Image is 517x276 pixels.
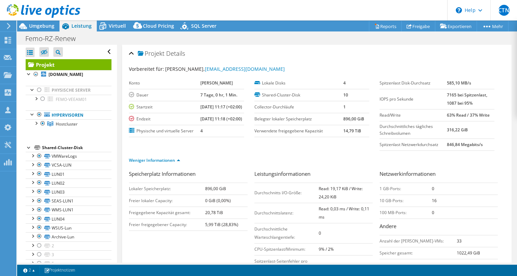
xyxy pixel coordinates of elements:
[26,223,111,232] a: WSUS-Lun
[380,183,432,195] td: 1 GB-Ports:
[200,92,237,98] b: 7 Tage, 0 hr, 1 Min.
[138,50,164,57] span: Projekt
[254,92,343,98] label: Shared-Cluster-Disk
[26,86,111,95] a: Physische Server
[380,222,498,232] h3: Andere
[205,66,285,72] a: [EMAIL_ADDRESS][DOMAIN_NAME]
[447,142,483,147] b: 846,84 Megabits/s
[380,80,447,87] label: Spitzenlast Disk-Durchsatz
[29,23,54,29] span: Umgebung
[200,104,242,110] b: [DATE] 11:17 (+02:00)
[129,116,200,122] label: Endzeit
[447,112,490,118] b: 63% Read / 37% Write
[109,23,126,29] span: Virtuell
[380,247,457,259] td: Speicher gesamt:
[380,235,457,247] td: Anzahl der [PERSON_NAME]-VMs:
[49,71,83,77] b: [DOMAIN_NAME]
[343,104,346,110] b: 1
[26,214,111,223] a: LUN04
[56,96,87,102] span: FEMO-VEEAM01
[380,141,447,148] label: Spitzenlast Netzwerkdurchsatz
[26,259,111,268] a: 5
[26,70,111,79] a: [DOMAIN_NAME]
[166,49,185,57] span: Details
[26,232,111,241] a: Archive-Lun
[254,128,343,134] label: Verwendete freigegebene Kapazität
[129,104,200,110] label: Startzeit
[129,195,205,207] td: Freier lokaler Capacity:
[447,92,487,106] b: 7165 bei Spitzenlast, 1087 bei 95%
[432,210,434,215] b: 0
[254,243,319,255] td: CPU-Spitzenlast/Minimum:
[39,266,80,275] a: Projektnotizen
[432,198,437,203] b: 16
[129,157,180,163] a: Weniger Informationen
[22,35,86,42] h1: Femo-RZ-Renew
[432,186,434,192] b: 0
[254,203,319,223] td: Durchschnittslatenz:
[26,170,111,179] a: LUN01
[457,238,462,244] b: 33
[26,161,111,170] a: VCSA-LUN
[205,210,223,215] b: 20,78 TiB
[165,66,285,72] span: [PERSON_NAME],
[18,266,40,275] a: 2
[205,186,226,192] b: 896,00 GiB
[254,80,343,87] label: Lokale Disks
[254,116,343,122] label: Belegter lokaler Speicherplatz
[435,21,477,31] a: Exportieren
[129,219,205,231] td: Freier freigegebener Capacity:
[129,128,200,134] label: Physische und virtuelle Server
[319,262,358,268] b: [DOMAIN_NAME] / 0
[254,255,319,275] td: Spitzenlast-Seitenfehler pro Sekunde:
[129,80,200,87] label: Konto
[369,21,402,31] a: Reports
[380,96,447,103] label: IOPS pro Sekunde
[42,144,111,152] div: Shared-Cluster-Disk
[343,116,364,122] b: 896,00 GiB
[26,95,111,104] a: FEMO-VEEAM01
[200,116,242,122] b: [DATE] 11:18 (+02:00)
[319,186,363,200] b: Read: 19,17 KiB / Write: 24,20 KiB
[26,179,111,187] a: LUN02
[380,123,447,137] label: Durchschnittliches tägliches Schreibvolumen
[343,128,361,134] b: 14,79 TiB
[319,230,321,236] b: 0
[143,23,174,29] span: Cloud Pricing
[380,112,447,119] label: Read/Write
[26,197,111,206] a: SEAS-LUN1
[200,80,233,86] b: [PERSON_NAME]
[205,198,231,203] b: 0 GiB (0,00%)
[343,80,346,86] b: 4
[26,187,111,196] a: LUN03
[205,222,238,227] b: 5,99 TiB (28,83%)
[129,66,164,72] label: Vorbereitet für:
[191,23,216,29] span: SQL Server
[26,250,111,259] a: 3
[26,119,111,128] a: Hostcluster
[254,223,319,243] td: Durchschnittliche Warteschlangentiefe:
[26,110,111,119] a: Hypervisoren
[71,23,92,29] span: Leistung
[343,92,348,98] b: 10
[129,170,247,179] h3: Speicherplatz Informationen
[26,59,111,70] a: Projekt
[129,92,200,98] label: Dauer
[319,206,369,220] b: Read: 0,03 ms / Write: 0,11 ms
[200,128,203,134] b: 4
[26,241,111,250] a: 2
[56,121,78,127] span: Hostcluster
[26,152,111,161] a: VMWareLogs
[254,104,343,110] label: Collector-Durchläufe
[254,183,319,203] td: Durchschnitts I/O-Größe:
[319,246,334,252] b: 9% / 2%
[499,5,509,16] span: CTN
[457,250,480,256] b: 1022,49 GiB
[456,7,462,13] svg: \n
[129,183,205,195] td: Lokaler Speicherplatz:
[380,170,498,179] h3: Netzwerkinformationen
[447,127,468,133] b: 316,22 GiB
[447,80,471,86] b: 585,10 MB/s
[401,21,435,31] a: Freigabe
[129,207,205,219] td: Freigegebene Kapazität gesamt:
